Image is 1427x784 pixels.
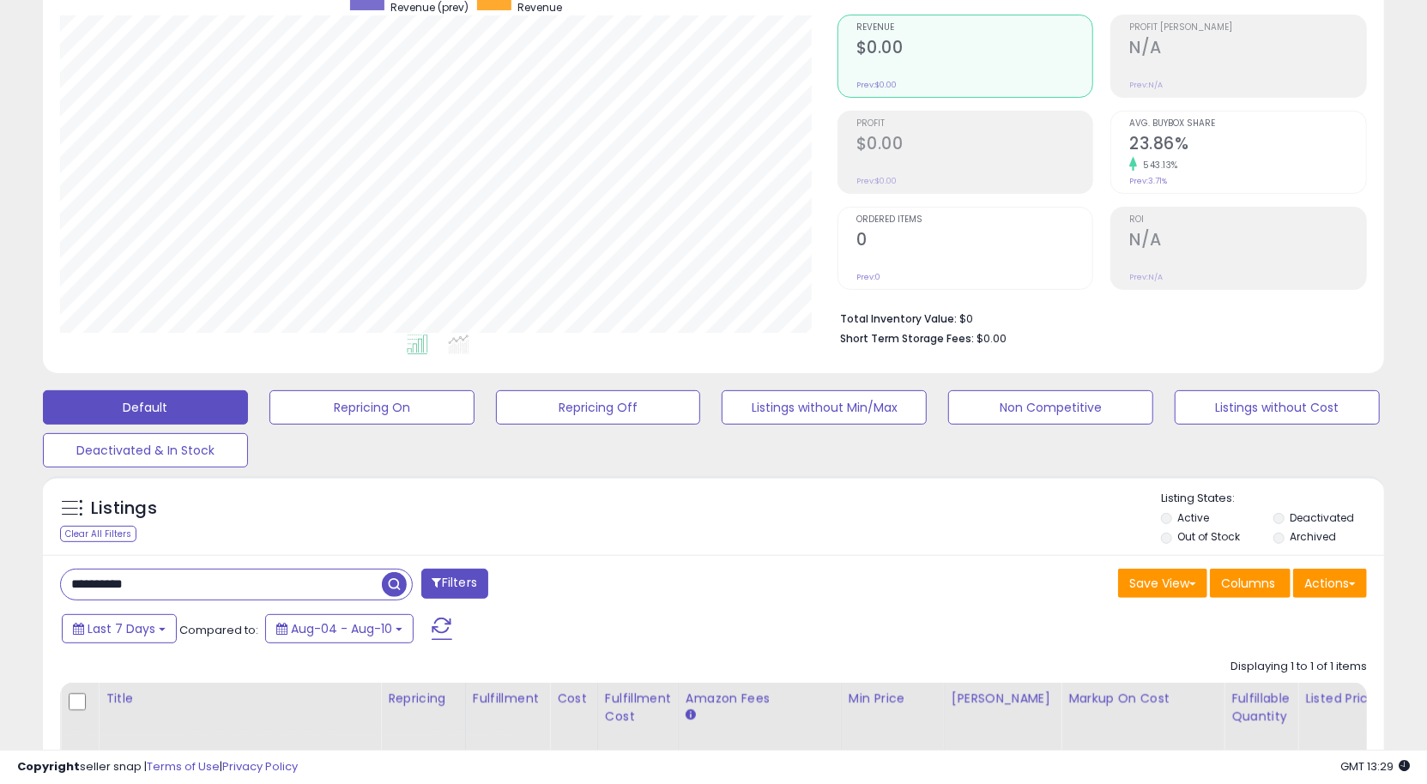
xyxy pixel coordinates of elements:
[17,759,298,775] div: seller snap | |
[605,690,671,726] div: Fulfillment Cost
[856,230,1093,253] h2: 0
[1129,38,1366,61] h2: N/A
[1290,529,1336,544] label: Archived
[1175,390,1380,425] button: Listings without Cost
[840,311,957,326] b: Total Inventory Value:
[952,690,1054,708] div: [PERSON_NAME]
[1161,491,1384,507] p: Listing States:
[686,708,696,723] small: Amazon Fees.
[17,758,80,775] strong: Copyright
[856,176,897,186] small: Prev: $0.00
[1129,176,1167,186] small: Prev: 3.71%
[1210,569,1291,598] button: Columns
[1230,659,1367,675] div: Displaying 1 to 1 of 1 items
[1129,230,1366,253] h2: N/A
[147,758,220,775] a: Terms of Use
[265,614,414,643] button: Aug-04 - Aug-10
[1178,510,1210,525] label: Active
[1129,80,1163,90] small: Prev: N/A
[840,331,974,346] b: Short Term Storage Fees:
[1178,529,1241,544] label: Out of Stock
[269,390,475,425] button: Repricing On
[1290,510,1354,525] label: Deactivated
[856,38,1093,61] h2: $0.00
[856,134,1093,157] h2: $0.00
[88,620,155,637] span: Last 7 Days
[856,272,880,282] small: Prev: 0
[722,390,927,425] button: Listings without Min/Max
[840,307,1354,328] li: $0
[62,614,177,643] button: Last 7 Days
[856,23,1093,33] span: Revenue
[849,690,937,708] div: Min Price
[977,330,1007,347] span: $0.00
[856,119,1093,129] span: Profit
[1340,758,1410,775] span: 2025-08-18 13:29 GMT
[1129,272,1163,282] small: Prev: N/A
[179,622,258,638] span: Compared to:
[106,690,373,708] div: Title
[1221,575,1275,592] span: Columns
[1129,119,1366,129] span: Avg. Buybox Share
[557,690,590,708] div: Cost
[856,215,1093,225] span: Ordered Items
[856,80,897,90] small: Prev: $0.00
[686,690,834,708] div: Amazon Fees
[1129,23,1366,33] span: Profit [PERSON_NAME]
[222,758,298,775] a: Privacy Policy
[1293,569,1367,598] button: Actions
[388,690,458,708] div: Repricing
[291,620,392,637] span: Aug-04 - Aug-10
[1231,690,1291,726] div: Fulfillable Quantity
[1129,134,1366,157] h2: 23.86%
[421,569,488,599] button: Filters
[1137,159,1178,172] small: 543.13%
[948,390,1153,425] button: Non Competitive
[43,390,248,425] button: Default
[60,526,136,542] div: Clear All Filters
[1129,215,1366,225] span: ROI
[1061,683,1224,751] th: The percentage added to the cost of goods (COGS) that forms the calculator for Min & Max prices.
[43,433,248,467] button: Deactivated & In Stock
[1068,690,1217,708] div: Markup on Cost
[473,690,542,708] div: Fulfillment
[91,497,157,521] h5: Listings
[1118,569,1207,598] button: Save View
[496,390,701,425] button: Repricing Off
